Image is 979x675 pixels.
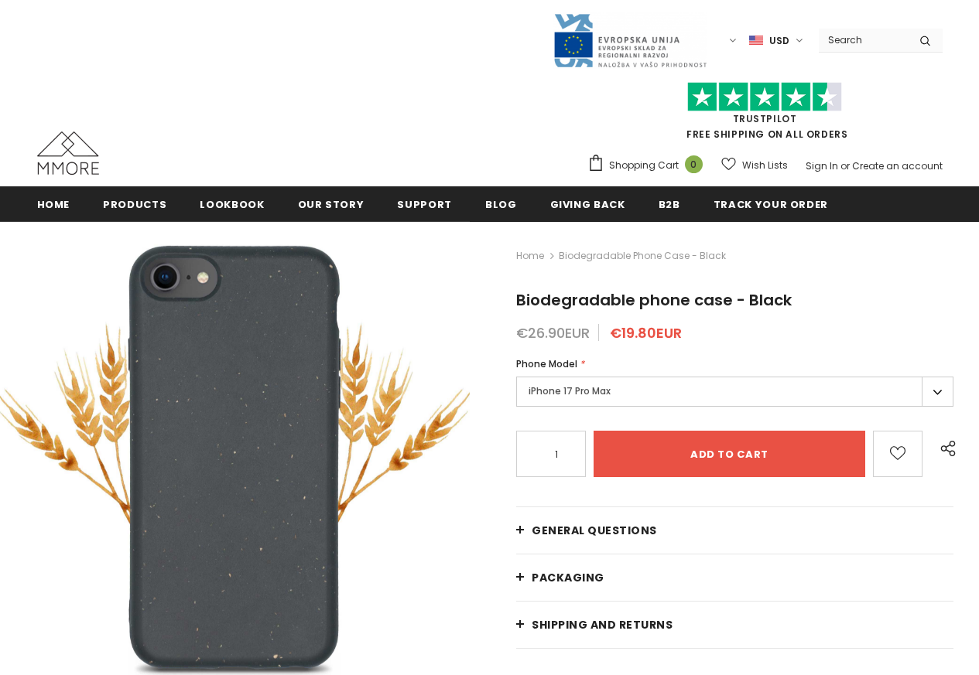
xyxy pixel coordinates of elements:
[298,186,365,221] a: Our Story
[610,323,682,343] span: €19.80EUR
[103,197,166,212] span: Products
[200,186,264,221] a: Lookbook
[516,507,953,554] a: General Questions
[714,186,828,221] a: Track your order
[550,197,625,212] span: Giving back
[103,186,166,221] a: Products
[485,197,517,212] span: Blog
[397,197,452,212] span: support
[37,131,99,175] img: MMORE Cases
[749,34,763,47] img: USD
[659,186,680,221] a: B2B
[553,33,707,46] a: Javni Razpis
[733,112,797,125] a: Trustpilot
[200,197,264,212] span: Lookbook
[516,323,590,343] span: €26.90EUR
[516,602,953,648] a: Shipping and returns
[532,523,657,538] span: General Questions
[769,33,789,49] span: USD
[742,158,788,173] span: Wish Lists
[516,377,953,407] label: iPhone 17 Pro Max
[298,197,365,212] span: Our Story
[687,82,842,112] img: Trust Pilot Stars
[840,159,850,172] span: or
[559,247,726,265] span: Biodegradable phone case - Black
[485,186,517,221] a: Blog
[594,431,865,477] input: Add to cart
[516,554,953,601] a: PACKAGING
[685,155,703,173] span: 0
[516,247,544,265] a: Home
[516,289,792,311] span: Biodegradable phone case - Black
[550,186,625,221] a: Giving back
[587,89,943,141] span: FREE SHIPPING ON ALL ORDERS
[819,29,908,51] input: Search Site
[806,159,838,172] a: Sign In
[587,154,710,177] a: Shopping Cart 0
[37,197,70,212] span: Home
[397,186,452,221] a: support
[553,12,707,69] img: Javni Razpis
[609,158,679,173] span: Shopping Cart
[532,570,604,585] span: PACKAGING
[37,186,70,221] a: Home
[532,617,673,632] span: Shipping and returns
[721,152,788,179] a: Wish Lists
[659,197,680,212] span: B2B
[516,357,577,370] span: Phone Model
[714,197,828,212] span: Track your order
[852,159,943,172] a: Create an account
